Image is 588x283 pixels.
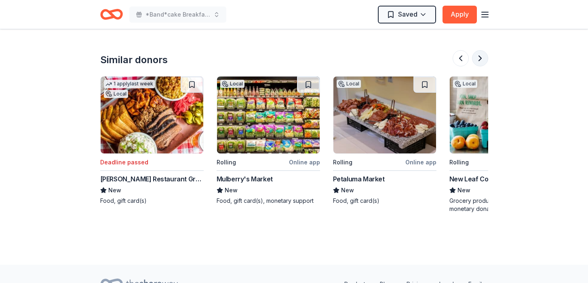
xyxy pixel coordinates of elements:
button: *Band*cake Breakfast! [129,6,226,23]
button: Saved [378,6,436,23]
a: Image for Mulberry's MarketLocalRollingOnline appMulberry's MarketNewFood, gift card(s), monetary... [217,76,320,205]
div: [PERSON_NAME] Restaurant Group [100,174,204,184]
div: Similar donors [100,53,168,66]
div: Deadline passed [100,157,148,167]
div: Petaluma Market [333,174,385,184]
div: Rolling [217,157,236,167]
span: Saved [398,9,417,19]
span: New [341,185,354,195]
div: New Leaf Community Markets [449,174,541,184]
button: Apply [443,6,477,23]
div: Grocery products, gift card(s), monetary donations [449,197,553,213]
div: Local [220,80,244,88]
div: Rolling [449,157,469,167]
span: *Band*cake Breakfast! [145,10,210,19]
div: Rolling [333,157,352,167]
a: Home [100,5,123,24]
span: New [225,185,238,195]
div: Online app [289,157,320,167]
a: Image for Petaluma MarketLocalRollingOnline appPetaluma MarketNewFood, gift card(s) [333,76,436,205]
div: Online app [405,157,436,167]
div: 1 apply last week [104,80,155,88]
span: New [457,185,470,195]
div: Food, gift card(s), monetary support [217,197,320,205]
div: Local [104,90,128,98]
a: Image for Cohn Restaurant Group1 applylast weekLocalDeadline passed[PERSON_NAME] Restaurant Group... [100,76,204,205]
img: Image for Cohn Restaurant Group [101,77,203,153]
div: Mulberry's Market [217,174,273,184]
span: New [108,185,121,195]
div: Food, gift card(s) [100,197,204,205]
div: Local [453,80,477,88]
img: Image for New Leaf Community Markets [450,77,552,153]
img: Image for Petaluma Market [333,77,436,153]
div: Local [337,80,361,88]
img: Image for Mulberry's Market [217,77,320,153]
div: Food, gift card(s) [333,197,436,205]
a: Image for New Leaf Community MarketsLocalRollingOnline appNew Leaf Community MarketsNewGrocery pr... [449,76,553,213]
